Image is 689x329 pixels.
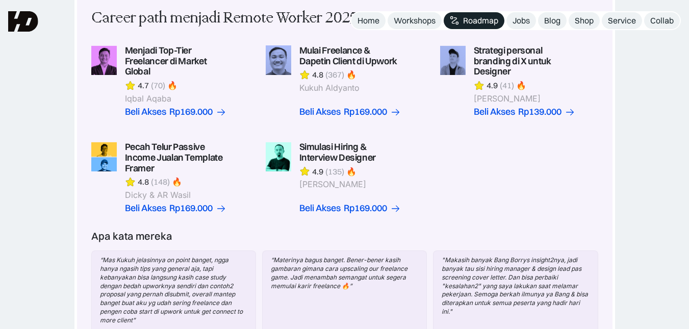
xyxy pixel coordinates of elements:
[125,203,166,214] div: Beli Akses
[513,15,530,26] div: Jobs
[444,12,504,29] a: Roadmap
[271,256,418,290] div: “Materinya bagus banget. Bener-bener kasih gambaran gimana cara upscaling our freelance game. Jad...
[351,12,386,29] a: Home
[506,12,536,29] a: Jobs
[388,12,442,29] a: Workshops
[299,107,341,117] div: Beli Akses
[169,107,213,117] div: Rp169.000
[169,203,213,214] div: Rp169.000
[344,107,387,117] div: Rp169.000
[569,12,600,29] a: Shop
[91,8,358,29] div: Career path menjadi Remote Worker 2025
[442,256,589,316] div: "Makasih banyak Bang Borrys insight2nya, jadi banyak tau sisi hiring manager & design lead pas sc...
[608,15,636,26] div: Service
[299,107,401,117] a: Beli AksesRp169.000
[91,230,172,242] div: Apa kata mereka
[299,203,341,214] div: Beli Akses
[358,15,379,26] div: Home
[100,256,247,324] div: “Mas Kukuh jelasinnya on point banget, ngga hanya ngasih tips yang general aja, tapi kebanyakan b...
[575,15,594,26] div: Shop
[299,203,401,214] a: Beli AksesRp169.000
[644,12,680,29] a: Collab
[394,15,436,26] div: Workshops
[125,107,226,117] a: Beli AksesRp169.000
[602,12,642,29] a: Service
[125,203,226,214] a: Beli AksesRp169.000
[538,12,567,29] a: Blog
[344,203,387,214] div: Rp169.000
[518,107,562,117] div: Rp139.000
[125,107,166,117] div: Beli Akses
[474,107,575,117] a: Beli AksesRp139.000
[463,15,498,26] div: Roadmap
[650,15,674,26] div: Collab
[474,107,515,117] div: Beli Akses
[544,15,560,26] div: Blog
